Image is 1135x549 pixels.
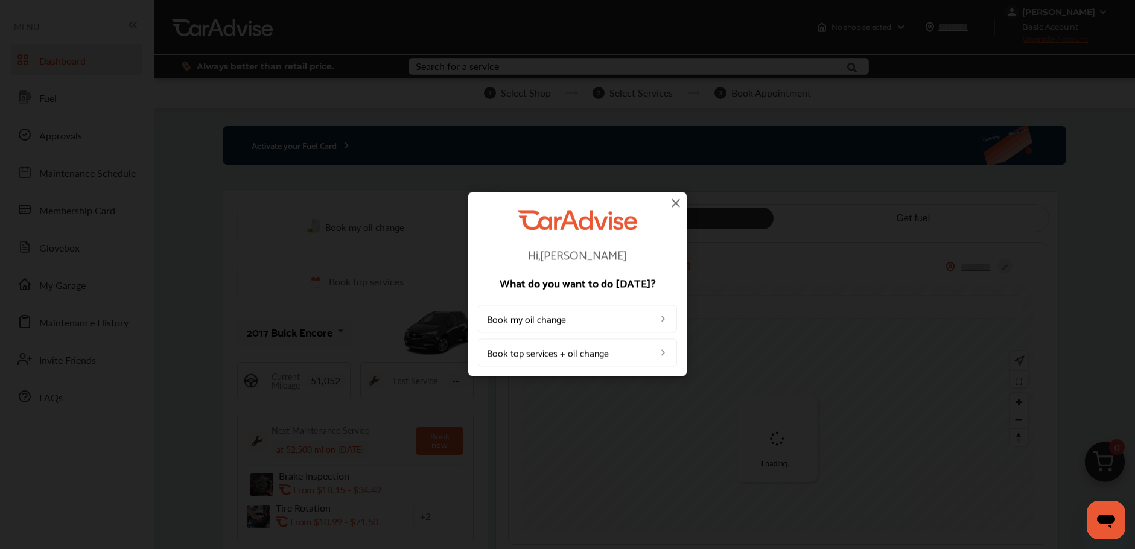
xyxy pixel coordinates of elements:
[1087,501,1125,539] iframe: Button to launch messaging window
[658,348,668,358] img: left_arrow_icon.0f472efe.svg
[478,305,677,333] a: Book my oil change
[478,339,677,367] a: Book top services + oil change
[669,195,683,210] img: close-icon.a004319c.svg
[518,210,637,230] img: CarAdvise Logo
[478,249,677,261] p: Hi, [PERSON_NAME]
[478,278,677,288] p: What do you want to do [DATE]?
[658,314,668,324] img: left_arrow_icon.0f472efe.svg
